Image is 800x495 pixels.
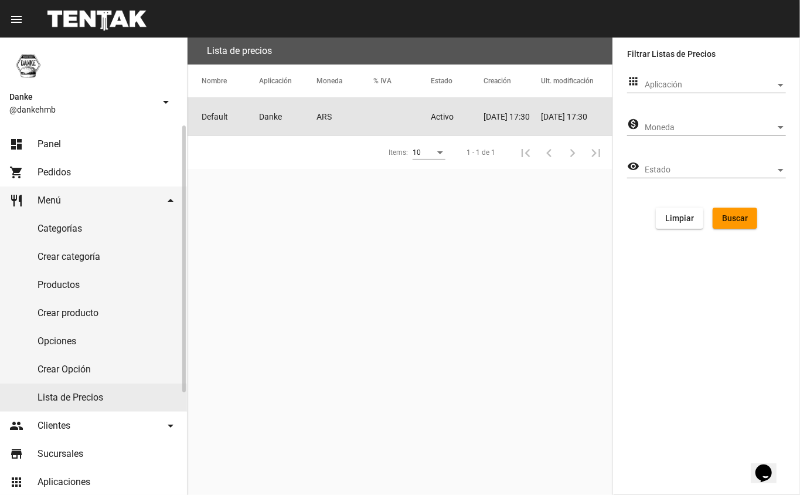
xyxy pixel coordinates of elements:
mat-cell: Activo [431,98,484,135]
mat-header-cell: Moneda [316,65,374,97]
mat-cell: [DATE] 17:30 [541,98,612,135]
mat-icon: shopping_cart [9,165,23,179]
mat-icon: people [9,419,23,433]
mat-icon: apps [9,475,23,489]
span: Menú [38,195,61,206]
span: Panel [38,138,61,150]
div: 1 - 1 de 1 [467,147,495,158]
span: Buscar [722,213,748,223]
mat-cell: Default [188,98,259,135]
iframe: chat widget [751,448,788,483]
mat-cell: Danke [259,98,316,135]
mat-icon: arrow_drop_down [164,419,178,433]
span: Moneda [645,123,775,133]
label: Filtrar Listas de Precios [627,47,786,61]
button: Última [584,141,608,164]
mat-select: Aplicación [645,80,786,90]
span: Estado [645,165,775,175]
mat-icon: arrow_drop_down [164,194,178,208]
mat-icon: monetization_on [627,117,639,131]
mat-icon: arrow_drop_down [159,95,173,109]
mat-header-cell: Ult. modificación [541,65,612,97]
img: 1d4517d0-56da-456b-81f5-6111ccf01445.png [9,47,47,84]
button: Siguiente [561,141,584,164]
span: Clientes [38,420,70,432]
mat-cell: ARS [316,98,374,135]
span: Pedidos [38,167,71,178]
button: Limpiar [656,208,703,229]
button: Anterior [537,141,561,164]
span: Limpiar [665,213,694,223]
mat-icon: store [9,447,23,461]
mat-select: Moneda [645,123,786,133]
mat-header-cell: Estado [431,65,484,97]
mat-header-cell: Aplicación [259,65,316,97]
div: Items: [389,147,408,158]
mat-icon: dashboard [9,137,23,151]
mat-icon: restaurant [9,194,23,208]
mat-icon: apps [627,74,639,89]
mat-header-cell: Creación [484,65,541,97]
button: Primera [514,141,537,164]
span: @dankehmb [9,104,154,116]
mat-header-cell: Nombre [188,65,259,97]
flou-section-header: Lista de precios [188,38,612,65]
span: Sucursales [38,448,83,460]
span: 10 [413,148,421,157]
mat-cell: [DATE] 17:30 [484,98,541,135]
span: Danke [9,90,154,104]
h3: Lista de precios [207,43,272,59]
span: Aplicación [645,80,775,90]
span: Aplicaciones [38,476,90,488]
button: Buscar [713,208,757,229]
mat-icon: visibility [627,160,639,174]
mat-icon: menu [9,12,23,26]
mat-header-cell: % IVA [373,65,431,97]
mat-select: Items: [413,149,445,157]
mat-select: Estado [645,165,786,175]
